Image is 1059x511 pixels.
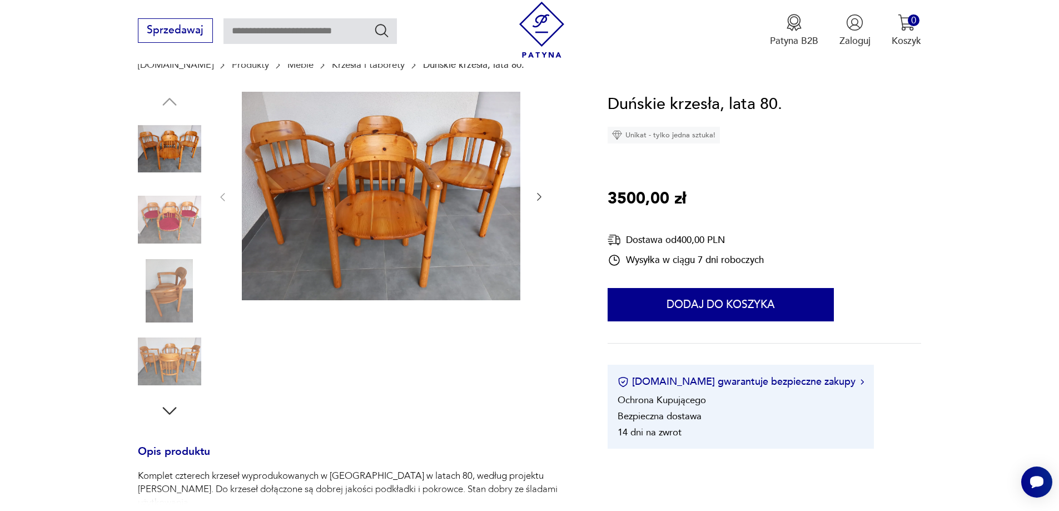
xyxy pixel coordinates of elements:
[839,34,871,47] p: Zaloguj
[770,14,818,47] a: Ikona medaluPatyna B2B
[608,127,720,143] div: Unikat - tylko jedna sztuka!
[514,2,570,58] img: Patyna - sklep z meblami i dekoracjami vintage
[618,376,629,388] img: Ikona certyfikatu
[608,288,834,321] button: Dodaj do koszyka
[908,14,919,26] div: 0
[618,375,864,389] button: [DOMAIN_NAME] gwarantuje bezpieczne zakupy
[232,59,269,70] a: Produkty
[608,233,621,247] img: Ikona dostawy
[608,186,686,212] p: 3500,00 zł
[138,18,213,43] button: Sprzedawaj
[861,379,864,385] img: Ikona strzałki w prawo
[618,394,706,406] li: Ochrona Kupującego
[138,27,213,36] a: Sprzedawaj
[892,34,921,47] p: Koszyk
[898,14,915,31] img: Ikona koszyka
[770,14,818,47] button: Patyna B2B
[608,233,764,247] div: Dostawa od 400,00 PLN
[608,92,782,117] h1: Duńskie krzesła, lata 80.
[374,22,390,38] button: Szukaj
[138,188,201,251] img: Zdjęcie produktu Duńskie krzesła, lata 80.
[287,59,314,70] a: Meble
[846,14,863,31] img: Ikonka użytkownika
[892,14,921,47] button: 0Koszyk
[138,448,576,470] h3: Opis produktu
[1021,467,1052,498] iframe: Smartsupp widget button
[138,469,576,509] p: Komplet czterech krzeseł wyprodukowanych w [GEOGRAPHIC_DATA] w latach 80, według projektu [PERSON...
[618,410,702,423] li: Bezpieczna dostawa
[612,130,622,140] img: Ikona diamentu
[839,14,871,47] button: Zaloguj
[608,254,764,267] div: Wysyłka w ciągu 7 dni roboczych
[423,59,524,70] p: Duńskie krzesła, lata 80.
[618,426,682,439] li: 14 dni na zwrot
[138,259,201,323] img: Zdjęcie produktu Duńskie krzesła, lata 80.
[332,59,405,70] a: Krzesła i taborety
[242,92,520,301] img: Zdjęcie produktu Duńskie krzesła, lata 80.
[138,330,201,393] img: Zdjęcie produktu Duńskie krzesła, lata 80.
[138,117,201,181] img: Zdjęcie produktu Duńskie krzesła, lata 80.
[770,34,818,47] p: Patyna B2B
[785,14,803,31] img: Ikona medalu
[138,59,213,70] a: [DOMAIN_NAME]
